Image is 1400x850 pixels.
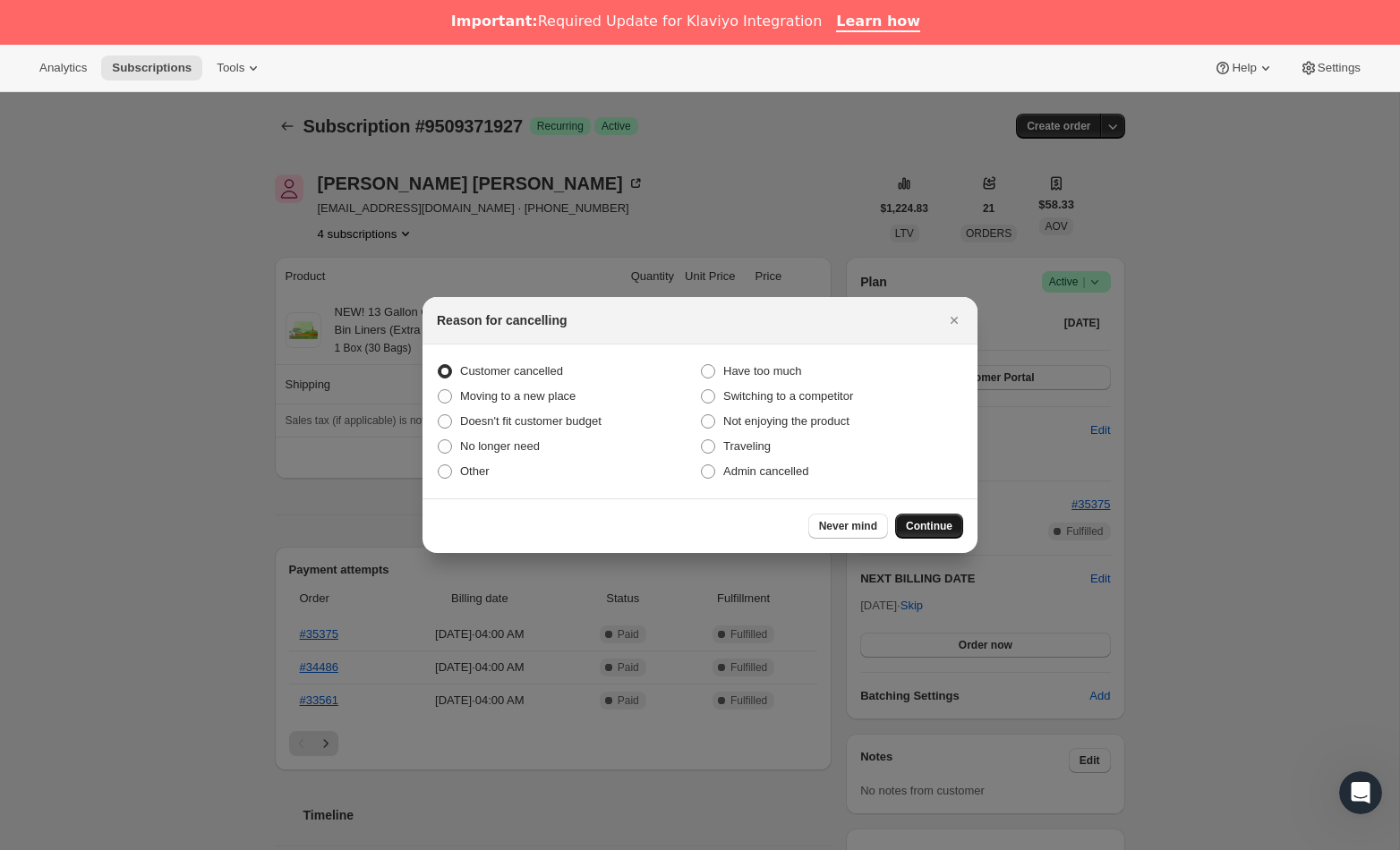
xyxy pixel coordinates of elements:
[1203,55,1285,81] button: Help
[217,61,244,75] span: Tools
[723,364,801,378] span: Have too much
[460,439,540,453] span: No longer need
[808,514,888,539] button: Never mind
[451,13,822,30] div: Required Update for Klaviyo Integration
[206,55,273,81] button: Tools
[895,514,963,539] button: Continue
[723,439,771,453] span: Traveling
[723,464,808,478] span: Admin cancelled
[942,308,967,333] button: Close
[1289,55,1371,81] button: Settings
[29,55,98,81] button: Analytics
[460,364,563,378] span: Customer cancelled
[112,61,192,75] span: Subscriptions
[460,464,490,478] span: Other
[39,61,87,75] span: Analytics
[836,13,920,32] a: Learn how
[1232,61,1256,75] span: Help
[1339,771,1382,814] iframe: Intercom live chat
[460,414,602,428] span: Doesn't fit customer budget
[819,519,877,533] span: Never mind
[723,414,849,428] span: Not enjoying the product
[437,311,567,329] h2: Reason for cancelling
[101,55,202,81] button: Subscriptions
[906,519,952,533] span: Continue
[460,389,576,403] span: Moving to a new place
[451,13,538,30] b: Important:
[1318,61,1361,75] span: Settings
[723,389,853,403] span: Switching to a competitor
